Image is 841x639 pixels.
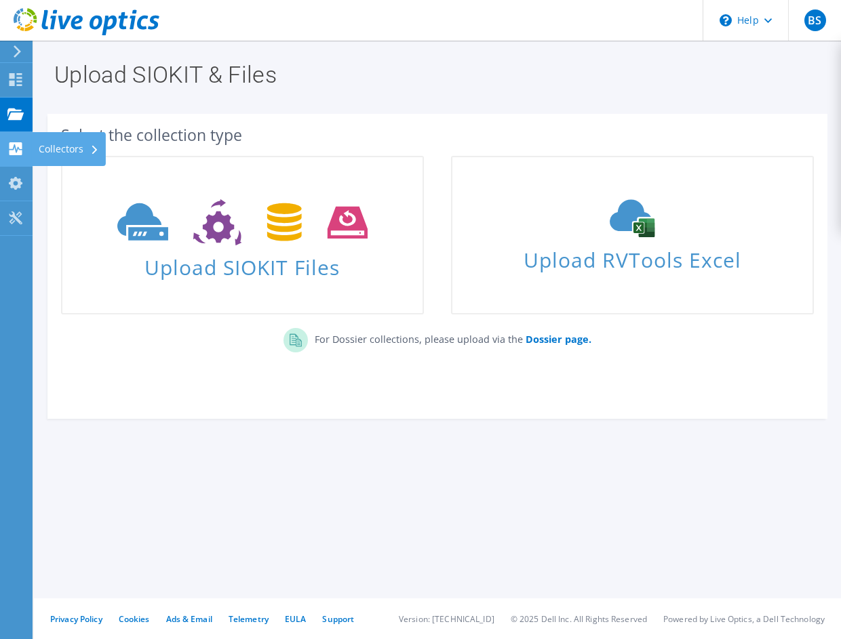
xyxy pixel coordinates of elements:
span: Upload SIOKIT Files [62,249,423,278]
li: © 2025 Dell Inc. All Rights Reserved [511,613,647,625]
a: Privacy Policy [50,613,102,625]
a: Upload SIOKIT Files [61,156,424,314]
a: Ads & Email [166,613,212,625]
li: Version: [TECHNICAL_ID] [399,613,494,625]
a: Cookies [119,613,150,625]
svg: \n [720,14,732,26]
a: Dossier page. [523,333,591,346]
b: Dossier page. [526,333,591,346]
a: Upload RVTools Excel [451,156,814,314]
a: Support [322,613,354,625]
h1: Upload SIOKIT & Files [54,63,814,86]
a: EULA [285,613,306,625]
a: Telemetry [229,613,269,625]
div: Collectors [32,132,106,166]
span: BS [804,9,826,31]
div: Select the collection type [61,127,814,142]
li: Powered by Live Optics, a Dell Technology [663,613,825,625]
p: For Dossier collections, please upload via the [308,328,591,347]
span: Upload RVTools Excel [452,242,813,271]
